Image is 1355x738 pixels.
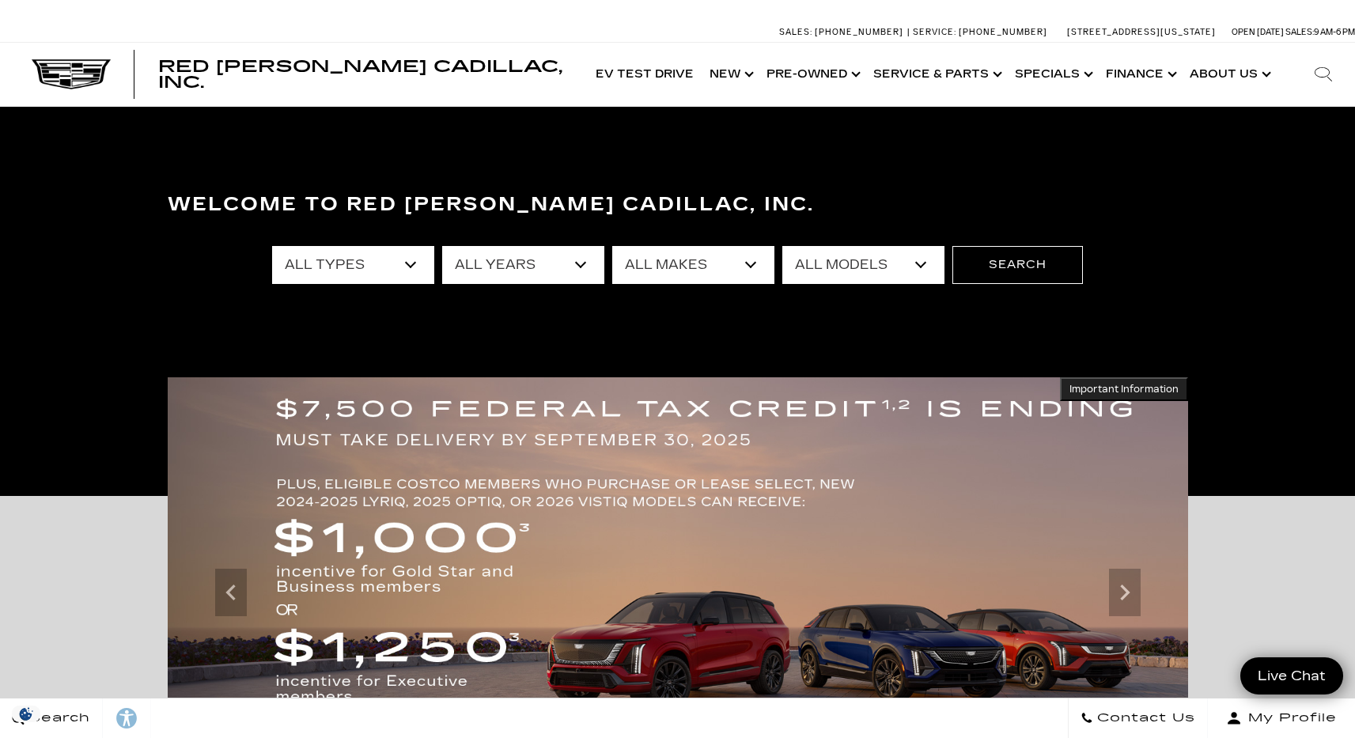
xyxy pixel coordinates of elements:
span: 9 AM-6 PM [1314,27,1355,37]
span: My Profile [1242,707,1337,729]
img: Cadillac Dark Logo with Cadillac White Text [32,59,111,89]
div: Next [1109,569,1141,616]
span: Service: [913,27,956,37]
span: Sales: [1285,27,1314,37]
span: Red [PERSON_NAME] Cadillac, Inc. [158,57,562,92]
span: Important Information [1069,383,1179,395]
span: Sales: [779,27,812,37]
a: Sales: [PHONE_NUMBER] [779,28,907,36]
button: Open user profile menu [1208,698,1355,738]
a: Service & Parts [865,43,1007,106]
a: Red [PERSON_NAME] Cadillac, Inc. [158,59,572,90]
h3: Welcome to Red [PERSON_NAME] Cadillac, Inc. [168,189,1188,221]
img: Opt-Out Icon [8,706,44,722]
button: Search [952,246,1083,284]
a: New [702,43,759,106]
span: Contact Us [1093,707,1195,729]
span: [PHONE_NUMBER] [815,27,903,37]
a: Finance [1098,43,1182,106]
a: Specials [1007,43,1098,106]
select: Filter by model [782,246,944,284]
a: About Us [1182,43,1276,106]
button: Important Information [1060,377,1188,401]
select: Filter by make [612,246,774,284]
select: Filter by type [272,246,434,284]
a: Contact Us [1068,698,1208,738]
select: Filter by year [442,246,604,284]
div: Previous [215,569,247,616]
a: Service: [PHONE_NUMBER] [907,28,1051,36]
a: Live Chat [1240,657,1343,694]
a: Pre-Owned [759,43,865,106]
span: Search [25,707,90,729]
span: [PHONE_NUMBER] [959,27,1047,37]
section: Click to Open Cookie Consent Modal [8,706,44,722]
span: Open [DATE] [1232,27,1284,37]
a: EV Test Drive [588,43,702,106]
a: [STREET_ADDRESS][US_STATE] [1067,27,1216,37]
span: Live Chat [1250,667,1334,685]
